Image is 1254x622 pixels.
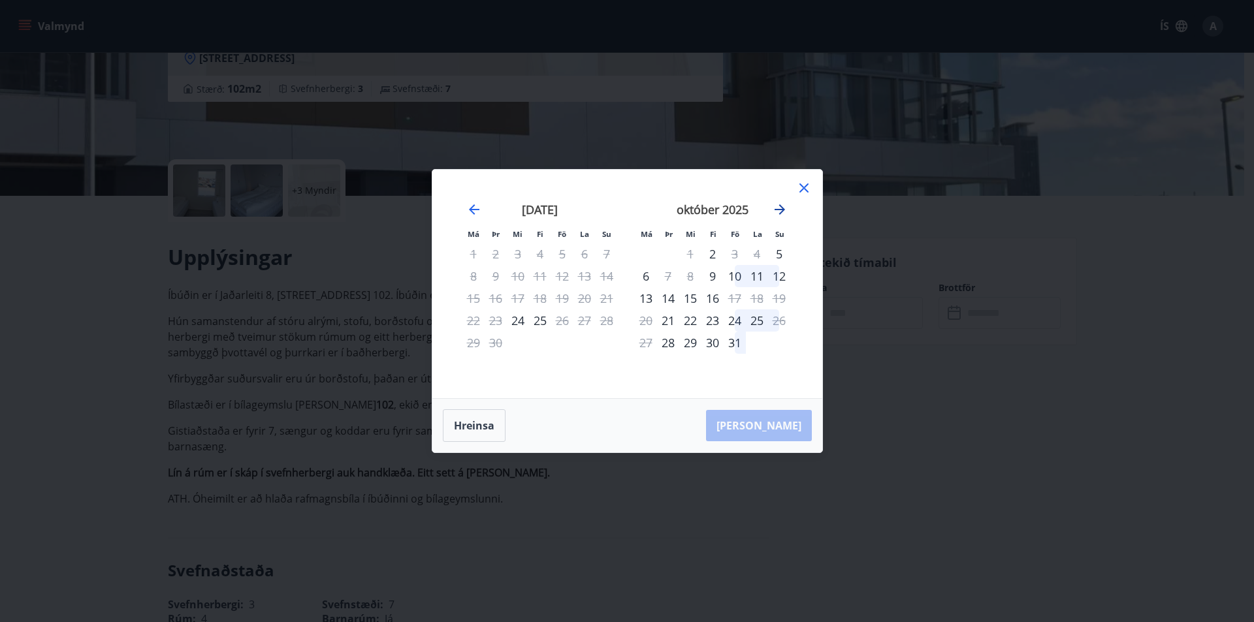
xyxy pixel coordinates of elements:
td: Not available. miðvikudagur, 8. október 2025 [679,265,701,287]
td: Not available. föstudagur, 3. október 2025 [724,243,746,265]
td: Choose miðvikudagur, 24. september 2025 as your check-in date. It’s available. [507,309,529,332]
td: Not available. mánudagur, 29. september 2025 [462,332,485,354]
td: Choose fimmtudagur, 16. október 2025 as your check-in date. It’s available. [701,287,724,309]
td: Not available. þriðjudagur, 16. september 2025 [485,287,507,309]
div: 11 [746,265,768,287]
div: Move forward to switch to the next month. [772,202,788,217]
td: Choose sunnudagur, 5. október 2025 as your check-in date. It’s available. [768,243,790,265]
td: Choose laugardagur, 25. október 2025 as your check-in date. It’s available. [746,309,768,332]
td: Not available. sunnudagur, 28. september 2025 [596,309,618,332]
small: Mi [686,229,696,239]
div: 30 [701,332,724,354]
div: 6 [635,265,657,287]
td: Not available. þriðjudagur, 2. september 2025 [485,243,507,265]
td: Choose fimmtudagur, 2. október 2025 as your check-in date. It’s available. [701,243,724,265]
td: Not available. mánudagur, 15. september 2025 [462,287,485,309]
div: 29 [679,332,701,354]
td: Choose fimmtudagur, 23. október 2025 as your check-in date. It’s available. [701,309,724,332]
small: Su [602,229,611,239]
td: Choose laugardagur, 11. október 2025 as your check-in date. It’s available. [746,265,768,287]
div: Move backward to switch to the previous month. [466,202,482,217]
td: Not available. sunnudagur, 26. október 2025 [768,309,790,332]
td: Not available. laugardagur, 4. október 2025 [746,243,768,265]
div: Aðeins útritun í boði [657,265,679,287]
div: 22 [679,309,701,332]
td: Not available. föstudagur, 12. september 2025 [551,265,573,287]
td: Choose föstudagur, 31. október 2025 as your check-in date. It’s available. [724,332,746,354]
td: Not available. laugardagur, 20. september 2025 [573,287,596,309]
div: 10 [724,265,746,287]
div: 15 [679,287,701,309]
td: Not available. sunnudagur, 21. september 2025 [596,287,618,309]
div: Aðeins innritun í boði [701,243,724,265]
div: 12 [768,265,790,287]
td: Not available. fimmtudagur, 18. september 2025 [529,287,551,309]
small: Mi [513,229,522,239]
td: Not available. miðvikudagur, 17. september 2025 [507,287,529,309]
td: Not available. sunnudagur, 19. október 2025 [768,287,790,309]
div: 24 [724,309,746,332]
td: Not available. miðvikudagur, 3. september 2025 [507,243,529,265]
div: Aðeins innritun í boði [657,332,679,354]
td: Not available. mánudagur, 27. október 2025 [635,332,657,354]
small: Fö [558,229,566,239]
small: Fö [731,229,739,239]
div: Aðeins útritun í boði [768,309,790,332]
div: Aðeins innritun í boði [657,309,679,332]
button: Hreinsa [443,409,506,442]
strong: [DATE] [522,202,558,217]
td: Not available. þriðjudagur, 9. september 2025 [485,265,507,287]
td: Not available. miðvikudagur, 10. september 2025 [507,265,529,287]
td: Not available. föstudagur, 19. september 2025 [551,287,573,309]
td: Not available. mánudagur, 8. september 2025 [462,265,485,287]
td: Not available. föstudagur, 5. september 2025 [551,243,573,265]
td: Choose þriðjudagur, 14. október 2025 as your check-in date. It’s available. [657,287,679,309]
div: Calendar [448,185,807,382]
div: 23 [701,309,724,332]
td: Not available. fimmtudagur, 4. september 2025 [529,243,551,265]
td: Not available. laugardagur, 6. september 2025 [573,243,596,265]
strong: október 2025 [677,202,748,217]
td: Choose fimmtudagur, 9. október 2025 as your check-in date. It’s available. [701,265,724,287]
div: 25 [746,309,768,332]
td: Not available. miðvikudagur, 1. október 2025 [679,243,701,265]
div: 14 [657,287,679,309]
div: Aðeins innritun í boði [768,243,790,265]
div: 16 [701,287,724,309]
small: Su [775,229,784,239]
small: La [580,229,589,239]
td: Not available. þriðjudagur, 7. október 2025 [657,265,679,287]
small: Má [468,229,479,239]
td: Choose miðvikudagur, 29. október 2025 as your check-in date. It’s available. [679,332,701,354]
td: Choose þriðjudagur, 28. október 2025 as your check-in date. It’s available. [657,332,679,354]
td: Choose mánudagur, 6. október 2025 as your check-in date. It’s available. [635,265,657,287]
td: Choose mánudagur, 13. október 2025 as your check-in date. It’s available. [635,287,657,309]
div: Aðeins útritun í boði [724,287,746,309]
td: Choose miðvikudagur, 22. október 2025 as your check-in date. It’s available. [679,309,701,332]
td: Choose þriðjudagur, 21. október 2025 as your check-in date. It’s available. [657,309,679,332]
td: Not available. mánudagur, 1. september 2025 [462,243,485,265]
td: Not available. sunnudagur, 14. september 2025 [596,265,618,287]
small: Þr [665,229,673,239]
td: Not available. laugardagur, 18. október 2025 [746,287,768,309]
small: Þr [492,229,500,239]
div: Aðeins innritun í boði [507,309,529,332]
td: Not available. föstudagur, 17. október 2025 [724,287,746,309]
div: Aðeins innritun í boði [701,265,724,287]
td: Choose föstudagur, 10. október 2025 as your check-in date. It’s available. [724,265,746,287]
div: 25 [529,309,551,332]
td: Not available. laugardagur, 13. september 2025 [573,265,596,287]
small: Fi [710,229,716,239]
div: 13 [635,287,657,309]
td: Not available. föstudagur, 26. september 2025 [551,309,573,332]
td: Not available. laugardagur, 27. september 2025 [573,309,596,332]
div: Aðeins útritun í boði [724,243,746,265]
td: Not available. sunnudagur, 7. september 2025 [596,243,618,265]
div: 31 [724,332,746,354]
td: Choose fimmtudagur, 30. október 2025 as your check-in date. It’s available. [701,332,724,354]
td: Not available. þriðjudagur, 23. september 2025 [485,309,507,332]
small: Fi [537,229,543,239]
small: La [753,229,762,239]
td: Not available. mánudagur, 22. september 2025 [462,309,485,332]
td: Choose föstudagur, 24. október 2025 as your check-in date. It’s available. [724,309,746,332]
